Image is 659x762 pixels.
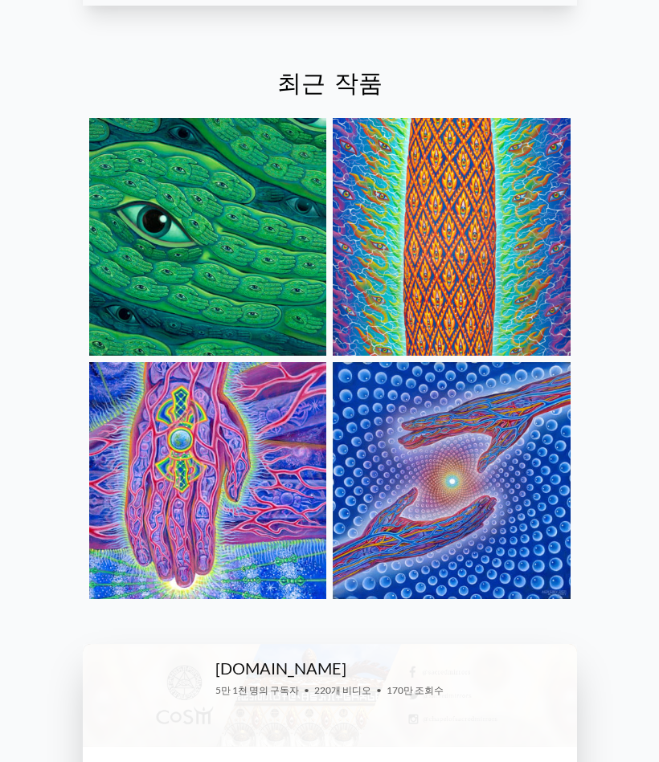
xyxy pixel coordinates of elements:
[277,71,383,97] a: 최근 작품
[387,684,444,696] font: 170만 조회수
[304,684,309,696] font: •
[215,658,346,678] a: [DOMAIN_NAME]
[314,684,371,696] font: 220개 비디오
[281,710,379,729] iframe: YouTube에서 CoSM.TV를 구독하세요
[215,684,299,696] font: 5만 1천 명의 구독자
[376,684,382,696] font: •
